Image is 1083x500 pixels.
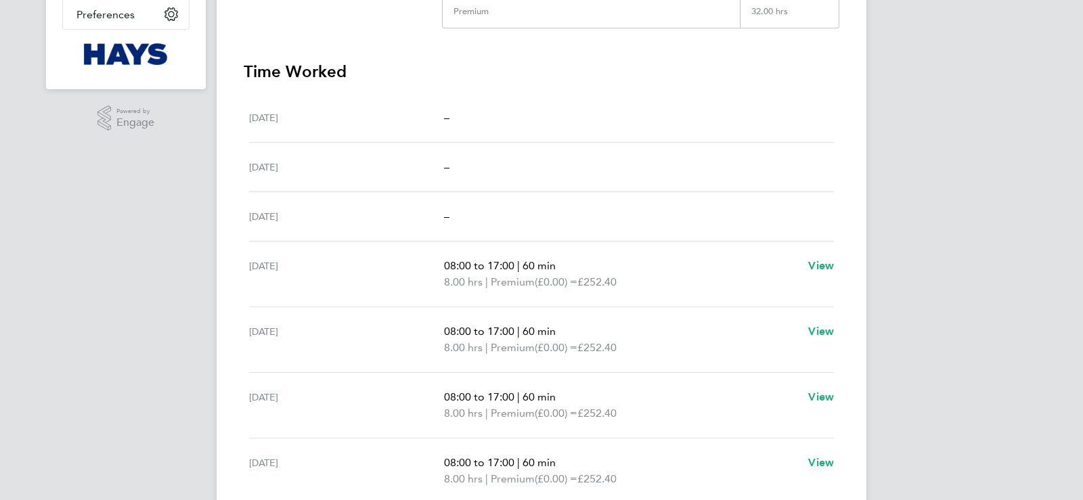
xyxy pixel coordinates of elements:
[249,258,444,290] div: [DATE]
[444,472,483,485] span: 8.00 hrs
[577,275,617,288] span: £252.40
[808,323,834,340] a: View
[444,341,483,354] span: 8.00 hrs
[485,407,488,419] span: |
[740,6,839,28] div: 32.00 hrs
[577,472,617,485] span: £252.40
[517,325,520,338] span: |
[62,43,190,65] a: Go to home page
[523,259,556,272] span: 60 min
[249,389,444,422] div: [DATE]
[491,471,535,487] span: Premium
[444,160,449,173] span: –
[808,390,834,403] span: View
[444,210,449,223] span: –
[523,390,556,403] span: 60 min
[517,456,520,469] span: |
[454,6,489,17] div: Premium
[249,323,444,356] div: [DATE]
[444,111,449,124] span: –
[491,340,535,356] span: Premium
[444,407,483,419] span: 8.00 hrs
[244,61,839,83] h3: Time Worked
[523,325,556,338] span: 60 min
[249,455,444,487] div: [DATE]
[97,106,155,131] a: Powered byEngage
[444,259,514,272] span: 08:00 to 17:00
[444,390,514,403] span: 08:00 to 17:00
[491,274,535,290] span: Premium
[491,405,535,422] span: Premium
[808,325,834,338] span: View
[84,43,169,65] img: hays-logo-retina.png
[249,208,444,225] div: [DATE]
[808,456,834,469] span: View
[444,456,514,469] span: 08:00 to 17:00
[523,456,556,469] span: 60 min
[535,407,577,419] span: (£0.00) =
[517,259,520,272] span: |
[485,341,488,354] span: |
[485,275,488,288] span: |
[116,117,154,129] span: Engage
[808,259,834,272] span: View
[517,390,520,403] span: |
[808,389,834,405] a: View
[535,472,577,485] span: (£0.00) =
[577,341,617,354] span: £252.40
[535,275,577,288] span: (£0.00) =
[76,8,135,21] span: Preferences
[577,407,617,419] span: £252.40
[808,258,834,274] a: View
[444,325,514,338] span: 08:00 to 17:00
[808,455,834,471] a: View
[444,275,483,288] span: 8.00 hrs
[249,159,444,175] div: [DATE]
[116,106,154,117] span: Powered by
[535,341,577,354] span: (£0.00) =
[485,472,488,485] span: |
[249,110,444,126] div: [DATE]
